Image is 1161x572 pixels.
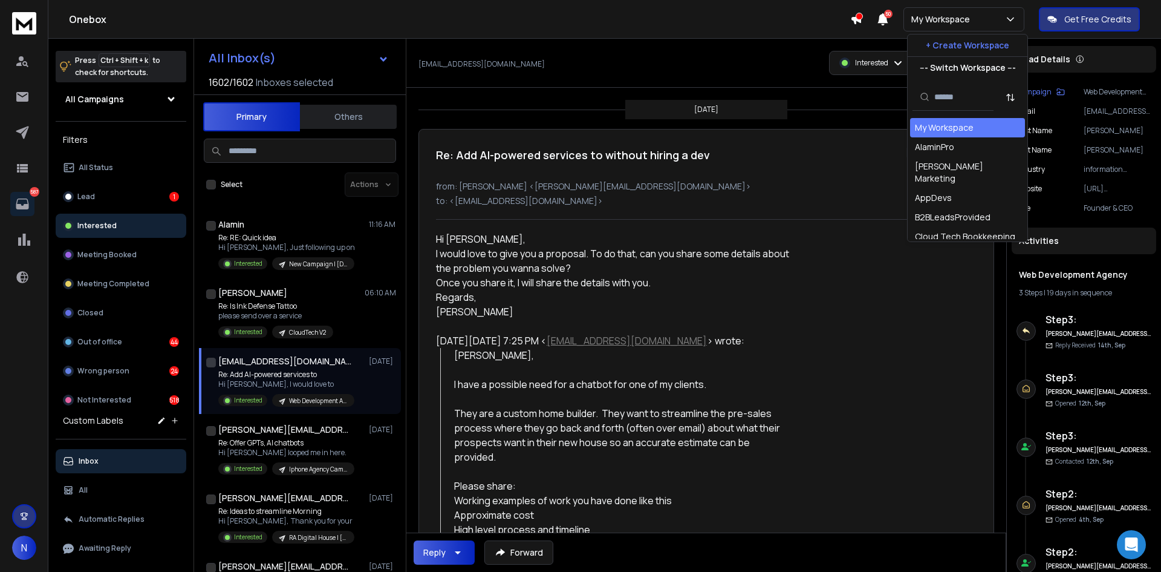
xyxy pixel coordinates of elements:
[218,219,244,231] h1: Alamin
[1046,329,1151,338] h6: [PERSON_NAME][EMAIL_ADDRESS][DOMAIN_NAME]
[915,192,952,204] div: AppDevs
[169,337,179,347] div: 44
[256,75,333,90] h3: Inboxes selected
[1019,53,1070,65] p: Lead Details
[915,122,974,134] div: My Workspace
[56,478,186,502] button: All
[1039,7,1140,31] button: Get Free Credits
[926,39,1009,51] p: + Create Workspace
[77,221,117,231] p: Interested
[77,192,95,202] p: Lead
[56,449,186,473] button: Inbox
[1016,87,1052,97] p: Campaign
[1079,515,1104,524] span: 4th, Sep
[1046,504,1151,513] h6: [PERSON_NAME][EMAIL_ADDRESS][DOMAIN_NAME]
[234,259,262,268] p: Interested
[75,54,160,79] p: Press to check for shortcuts.
[915,160,1020,185] div: [PERSON_NAME] Marketing
[454,493,790,508] li: Working examples of work you have done like this
[56,507,186,531] button: Automatic Replies
[69,12,850,27] h1: Onebox
[1046,370,1151,385] h6: Step 3 :
[1084,145,1151,155] p: [PERSON_NAME]
[436,232,789,275] div: Hi [PERSON_NAME], I would love to give you a proposal. To do that, can you share some details abo...
[56,536,186,560] button: Awaiting Reply
[369,493,396,503] p: [DATE]
[1064,13,1131,25] p: Get Free Credits
[1046,387,1151,396] h6: [PERSON_NAME][EMAIL_ADDRESS][DOMAIN_NAME]
[77,308,103,318] p: Closed
[199,46,398,70] button: All Inbox(s)
[218,301,333,311] p: Re: Is Ink Defense Tattoo
[915,211,990,223] div: B2BLeadsProvided
[77,395,131,405] p: Not Interested
[65,93,124,105] h1: All Campaigns
[169,395,179,405] div: 518
[423,547,446,559] div: Reply
[998,85,1023,110] button: Sort by Sort A-Z
[1047,288,1112,298] span: 19 days in sequence
[56,243,186,267] button: Meeting Booked
[1098,341,1125,349] span: 14th, Sep
[454,493,790,566] div: Thanks,
[911,13,975,25] p: My Workspace
[906,146,977,159] p: [DATE] : 08:31 pm
[289,260,347,269] p: New Campaign | [DATE] | EU
[169,366,179,376] div: 24
[1084,203,1151,213] p: Founder & CEO
[484,541,553,565] button: Forward
[694,105,718,114] p: [DATE]
[369,425,396,435] p: [DATE]
[77,366,129,376] p: Wrong person
[547,334,707,347] a: [EMAIL_ADDRESS][DOMAIN_NAME]
[234,464,262,473] p: Interested
[56,214,186,238] button: Interested
[12,536,36,560] button: N
[289,465,347,474] p: Iphone Agency Campaign
[454,479,790,493] div: Please share:
[77,279,149,289] p: Meeting Completed
[218,516,354,526] p: Hi [PERSON_NAME], Thank you for your
[79,163,113,173] p: All Status
[218,233,355,243] p: Re: RE: Quick idea
[234,533,262,542] p: Interested
[218,424,351,436] h1: [PERSON_NAME][EMAIL_ADDRESS][DOMAIN_NAME]
[436,180,977,192] p: from: [PERSON_NAME] <[PERSON_NAME][EMAIL_ADDRESS][DOMAIN_NAME]>
[218,355,351,367] h1: [EMAIL_ADDRESS][DOMAIN_NAME]
[56,272,186,296] button: Meeting Completed
[234,396,262,405] p: Interested
[920,62,1016,74] p: --- Switch Workspace ---
[369,357,396,366] p: [DATE]
[218,311,333,321] p: please send over a service
[1046,429,1151,443] h6: Step 3 :
[289,533,347,542] p: RA Digital House | [DATE]
[218,243,355,252] p: Hi [PERSON_NAME], Just following up on
[1055,399,1105,408] p: Opened
[79,514,145,524] p: Automatic Replies
[56,388,186,412] button: Not Interested518
[79,456,99,466] p: Inbox
[218,507,354,516] p: Re: Ideas to streamline Morning
[454,406,790,464] div: They are a custom home builder. They want to streamline the pre-sales process where they go back ...
[218,448,354,458] p: Hi [PERSON_NAME] looped me in here.
[414,541,475,565] button: Reply
[300,104,397,130] button: Others
[10,192,34,216] a: 587
[1055,341,1125,350] p: Reply Received
[289,328,326,337] p: CloudTech V2
[221,180,242,189] label: Select
[436,275,789,290] div: Once you share it, I will share the details with you.
[1117,530,1146,559] div: Open Intercom Messenger
[1079,399,1105,407] span: 12th, Sep
[209,52,276,64] h1: All Inbox(s)
[218,287,287,299] h1: [PERSON_NAME]
[1046,445,1151,455] h6: [PERSON_NAME][EMAIL_ADDRESS][DOMAIN_NAME]
[1046,312,1151,327] h6: Step 3 :
[56,131,186,148] h3: Filters
[12,12,36,35] img: logo
[1019,288,1149,298] div: |
[1016,165,1045,174] p: industry
[99,53,150,67] span: Ctrl + Shift + k
[1016,184,1042,194] p: website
